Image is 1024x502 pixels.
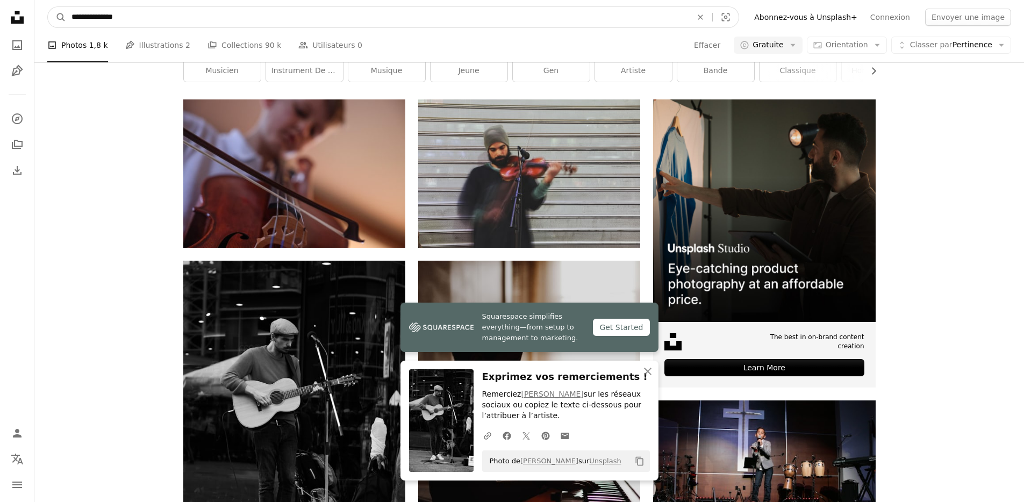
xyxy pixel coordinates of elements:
h3: Exprimez vos remerciements ! [482,369,650,385]
img: file-1747939142011-51e5cc87e3c9 [409,319,474,335]
a: Un jeune garçon jouant du violon dans une pièce [183,169,405,178]
a: instrument de musique [266,60,343,82]
button: Effacer [693,37,721,54]
button: Langue [6,448,28,470]
a: Illustrations [6,60,28,82]
a: gen [513,60,590,82]
a: Photos [6,34,28,56]
button: Copier dans le presse-papier [631,452,649,470]
p: Remerciez sur les réseaux sociaux ou copiez le texte ci-dessous pour l’attribuer à l’artiste. [482,389,650,421]
a: Collections 90 k [207,28,281,62]
a: musicien [184,60,261,82]
a: Unsplash [589,457,621,465]
a: Historique de téléchargement [6,160,28,181]
a: Partagez-leFacebook [497,425,517,446]
a: [PERSON_NAME] [520,457,578,465]
button: Effacer [689,7,712,27]
a: Connexion / S’inscrire [6,422,28,444]
a: Explorer [6,108,28,130]
button: Envoyer une image [925,9,1011,26]
a: artiste [595,60,672,82]
a: musique [348,60,425,82]
span: Gratuite [753,40,784,51]
a: Homme artiste [842,60,919,82]
a: Accueil — Unsplash [6,6,28,30]
a: Utilisateurs 0 [298,28,362,62]
button: Gratuite [734,37,803,54]
span: Photo de sur [484,453,621,470]
span: 90 k [265,39,281,51]
button: Menu [6,474,28,496]
span: The best in on-brand content creation [742,333,864,351]
img: file-1715714098234-25b8b4e9d8faimage [653,99,875,321]
a: homme jouant du violon pendant la journée [418,169,640,178]
div: Learn More [664,359,864,376]
button: Recherche de visuels [713,7,739,27]
a: The best in on-brand content creationLearn More [653,99,875,388]
a: homme en chemise noire à manches longues jouant de la guitare [183,422,405,432]
button: Orientation [807,37,887,54]
a: Partager par mail [555,425,575,446]
img: file-1631678316303-ed18b8b5cb9cimage [664,333,682,350]
button: Rechercher sur Unsplash [48,7,66,27]
a: classique [760,60,836,82]
button: Classer parPertinence [891,37,1011,54]
a: Illustrations 2 [125,28,190,62]
span: Pertinence [910,40,992,51]
a: Partagez-leTwitter [517,425,536,446]
a: Partagez-lePinterest [536,425,555,446]
a: Connexion [864,9,916,26]
a: homme en costume noir debout sur scène [653,469,875,479]
form: Rechercher des visuels sur tout le site [47,6,739,28]
img: homme jouant du violon pendant la journée [418,99,640,247]
a: Collections [6,134,28,155]
span: Squarespace simplifies everything—from setup to management to marketing. [482,311,585,343]
button: faire défiler la liste vers la droite [864,60,876,82]
img: Un jeune garçon jouant du violon dans une pièce [183,99,405,247]
a: bande [677,60,754,82]
a: jeune [431,60,507,82]
span: Orientation [826,40,868,49]
span: 2 [185,39,190,51]
a: Abonnez-vous à Unsplash+ [748,9,864,26]
span: 0 [357,39,362,51]
span: Classer par [910,40,953,49]
div: Get Started [593,319,649,336]
a: [PERSON_NAME] [521,390,583,398]
a: Squarespace simplifies everything—from setup to management to marketing.Get Started [400,303,658,352]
